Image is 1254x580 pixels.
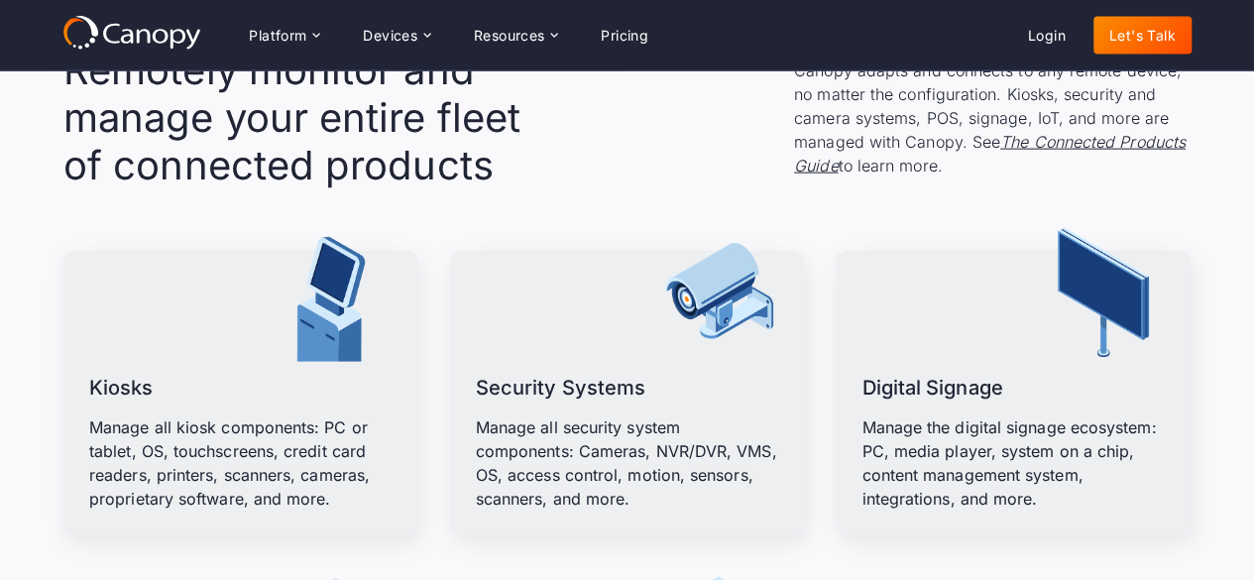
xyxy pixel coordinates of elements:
div: Resources [458,16,573,56]
a: Pricing [585,17,664,55]
div: Devices [363,29,417,43]
p: Manage all kiosk components: PC or tablet, OS, touchscreens, credit card readers, printers, scann... [89,415,393,511]
p: Manage all security system components: Cameras, NVR/DVR, VMS, OS, access control, motion, sensors... [476,415,779,511]
a: Security SystemsManage all security system components: Cameras, NVR/DVR, VMS, OS, access control,... [450,251,805,536]
h3: Digital Signage [861,372,1002,404]
a: Digital SignageManage the digital signage ecosystem: PC, media player, system on a chip, content ... [836,251,1191,536]
h3: Security Systems [476,372,645,404]
div: Resources [474,29,545,43]
a: KiosksManage all kiosk components: PC or tablet, OS, touchscreens, credit card readers, printers,... [63,251,418,536]
a: The Connected Products Guide [794,132,1186,175]
h2: Remotely monitor and manage your entire fleet of connected products [63,47,539,189]
div: Devices [347,16,446,56]
a: Let's Talk [1093,17,1192,55]
div: Platform [249,29,306,43]
h3: Kiosks [89,372,153,404]
a: Login [1012,17,1082,55]
p: Manage the digital signage ecosystem: PC, media player, system on a chip, content management syst... [861,415,1165,511]
div: Platform [233,16,335,56]
p: Canopy adapts and connects to any remote device, no matter the configuration. Kiosks, security an... [794,58,1191,177]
